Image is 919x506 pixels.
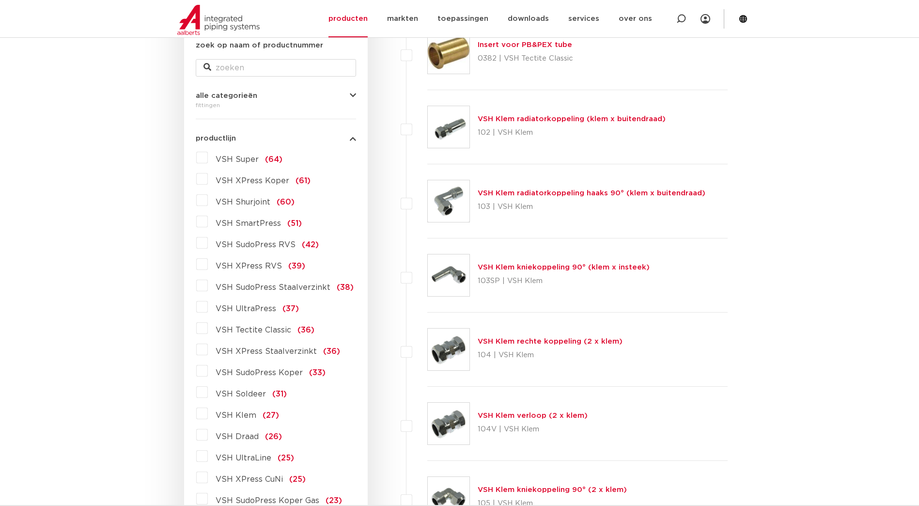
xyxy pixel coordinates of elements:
[216,411,256,419] span: VSH Klem
[478,199,705,215] p: 103 | VSH Klem
[196,135,236,142] span: productlijn
[277,198,295,206] span: (60)
[478,190,705,197] a: VSH Klem radiatorkoppeling haaks 90° (klem x buitendraad)
[196,59,356,77] input: zoeken
[428,329,469,370] img: Thumbnail for VSH Klem rechte koppeling (2 x klem)
[216,220,281,227] span: VSH SmartPress
[309,369,326,377] span: (33)
[216,262,282,270] span: VSH XPress RVS
[323,348,340,355] span: (36)
[287,220,302,227] span: (51)
[337,284,354,291] span: (38)
[216,305,276,313] span: VSH UltraPress
[216,433,259,441] span: VSH Draad
[265,433,282,441] span: (26)
[216,454,271,462] span: VSH UltraLine
[478,125,666,141] p: 102 | VSH Klem
[296,177,311,185] span: (61)
[216,198,270,206] span: VSH Shurjoint
[196,92,257,99] span: alle categorieën
[216,390,266,398] span: VSH Soldeer
[216,284,330,291] span: VSH SudoPress Staalverzinkt
[216,177,289,185] span: VSH XPress Koper
[216,156,259,163] span: VSH Super
[478,422,588,437] p: 104V | VSH Klem
[196,99,356,111] div: fittingen
[478,348,623,363] p: 104 | VSH Klem
[478,41,572,48] a: Insert voor PB&PEX tube
[478,486,627,493] a: VSH Klem kniekoppeling 90° (2 x klem)
[478,51,573,66] p: 0382 | VSH Tectite Classic
[428,32,469,74] img: Thumbnail for Insert voor PB&PEX tube
[196,40,323,51] label: zoek op naam of productnummer
[216,475,283,483] span: VSH XPress CuNi
[216,241,296,249] span: VSH SudoPress RVS
[282,305,299,313] span: (37)
[428,180,469,222] img: Thumbnail for VSH Klem radiatorkoppeling haaks 90° (klem x buitendraad)
[263,411,279,419] span: (27)
[478,338,623,345] a: VSH Klem rechte koppeling (2 x klem)
[326,497,342,505] span: (23)
[297,326,314,334] span: (36)
[428,403,469,444] img: Thumbnail for VSH Klem verloop (2 x klem)
[478,412,588,419] a: VSH Klem verloop (2 x klem)
[216,326,291,334] span: VSH Tectite Classic
[428,106,469,148] img: Thumbnail for VSH Klem radiatorkoppeling (klem x buitendraad)
[272,390,287,398] span: (31)
[216,348,317,355] span: VSH XPress Staalverzinkt
[216,369,303,377] span: VSH SudoPress Koper
[288,262,305,270] span: (39)
[196,135,356,142] button: productlijn
[478,264,650,271] a: VSH Klem kniekoppeling 90° (klem x insteek)
[302,241,319,249] span: (42)
[216,497,319,505] span: VSH SudoPress Koper Gas
[478,115,666,123] a: VSH Klem radiatorkoppeling (klem x buitendraad)
[428,254,469,296] img: Thumbnail for VSH Klem kniekoppeling 90° (klem x insteek)
[278,454,294,462] span: (25)
[265,156,282,163] span: (64)
[289,475,306,483] span: (25)
[196,92,356,99] button: alle categorieën
[478,273,650,289] p: 103SP | VSH Klem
